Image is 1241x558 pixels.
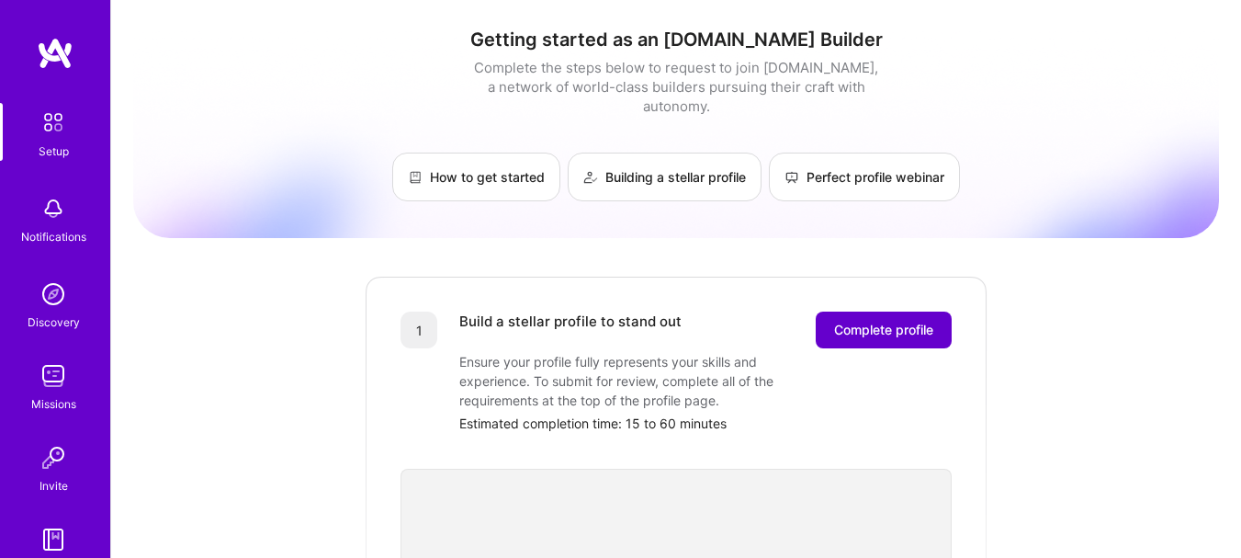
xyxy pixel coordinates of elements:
[392,153,560,201] a: How to get started
[133,28,1219,51] h1: Getting started as an [DOMAIN_NAME] Builder
[39,476,68,495] div: Invite
[21,227,86,246] div: Notifications
[39,142,69,161] div: Setup
[35,276,72,313] img: discovery
[769,153,960,201] a: Perfect profile webinar
[469,58,883,116] div: Complete the steps below to request to join [DOMAIN_NAME], a network of world-class builders purs...
[583,170,598,185] img: Building a stellar profile
[459,352,827,410] div: Ensure your profile fully represents your skills and experience. To submit for review, complete a...
[834,321,933,339] span: Complete profile
[408,170,423,185] img: How to get started
[816,312,952,348] button: Complete profile
[35,439,72,476] img: Invite
[34,103,73,142] img: setup
[35,358,72,394] img: teamwork
[568,153,762,201] a: Building a stellar profile
[459,312,682,348] div: Build a stellar profile to stand out
[37,37,73,70] img: logo
[401,312,437,348] div: 1
[35,521,72,558] img: guide book
[31,394,76,414] div: Missions
[784,170,799,185] img: Perfect profile webinar
[459,414,952,433] div: Estimated completion time: 15 to 60 minutes
[28,313,80,332] div: Discovery
[35,190,72,227] img: bell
